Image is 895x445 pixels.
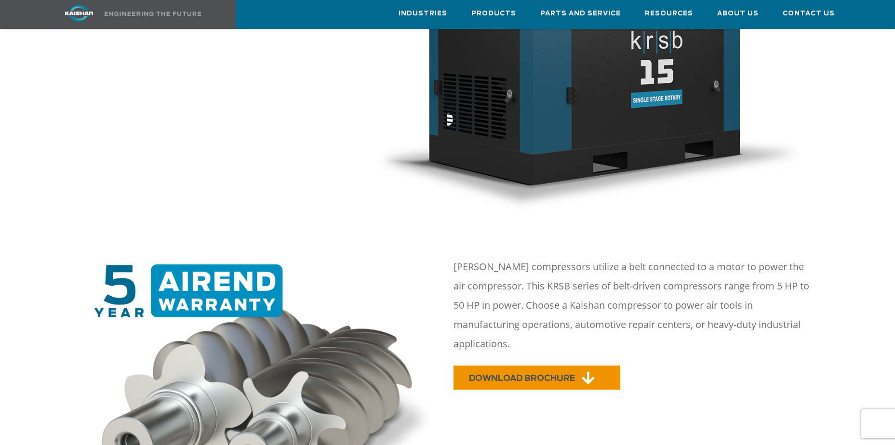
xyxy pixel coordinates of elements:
a: Resources [645,0,693,26]
a: About Us [717,0,759,26]
span: About Us [717,8,759,19]
span: Industries [399,8,447,19]
p: [PERSON_NAME] compressors utilize a belt connected to a motor to power the air compressor. This K... [454,257,814,353]
span: Contact Us [783,8,835,19]
span: Products [471,8,516,19]
span: Resources [645,8,693,19]
img: Engineering the future [105,12,201,16]
a: Parts and Service [540,0,621,26]
a: Industries [399,0,447,26]
span: DOWNLOAD BROCHURE [469,374,575,382]
img: kaishan logo [43,5,115,22]
a: Contact Us [783,0,835,26]
a: DOWNLOAD BROCHURE [454,366,620,390]
span: Parts and Service [540,8,621,19]
a: Products [471,0,516,26]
